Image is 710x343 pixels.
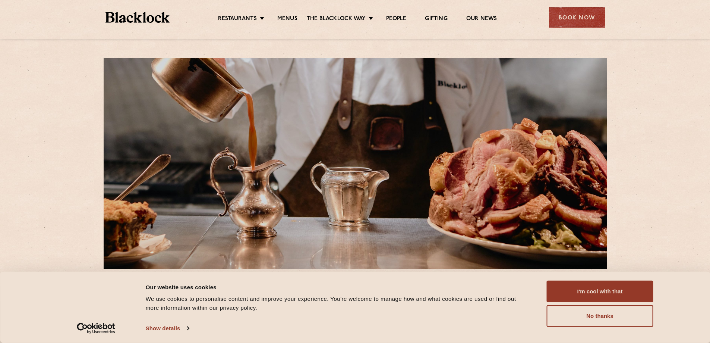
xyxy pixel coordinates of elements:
[549,7,605,28] div: Book Now
[547,281,653,302] button: I'm cool with that
[146,283,530,291] div: Our website uses cookies
[277,15,297,24] a: Menus
[218,15,257,24] a: Restaurants
[547,305,653,327] button: No thanks
[146,294,530,312] div: We use cookies to personalise content and improve your experience. You're welcome to manage how a...
[466,15,497,24] a: Our News
[146,323,189,334] a: Show details
[386,15,406,24] a: People
[63,323,129,334] a: Usercentrics Cookiebot - opens in a new window
[307,15,366,24] a: The Blacklock Way
[105,12,170,23] img: BL_Textured_Logo-footer-cropped.svg
[425,15,447,24] a: Gifting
